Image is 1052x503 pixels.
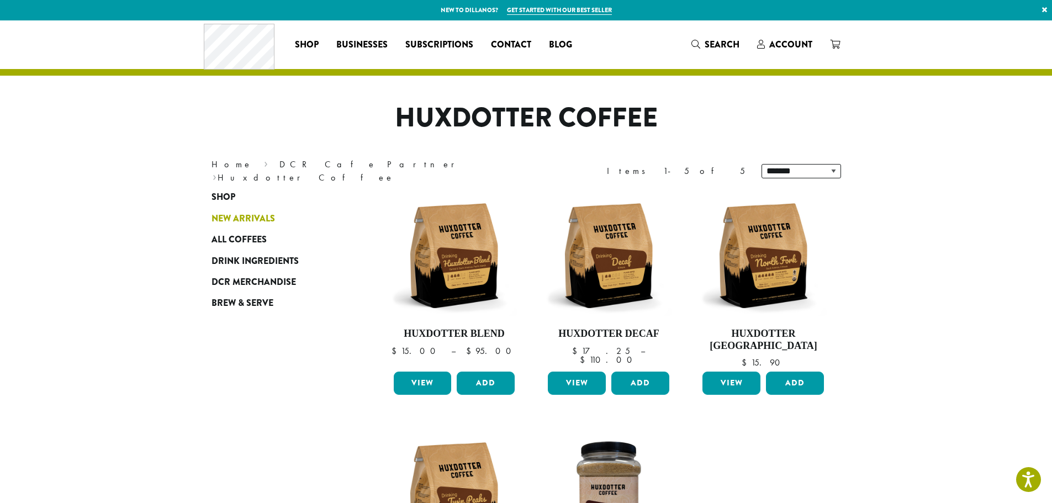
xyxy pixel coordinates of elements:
span: › [213,167,216,184]
span: $ [392,345,401,357]
span: Brew & Serve [212,296,273,310]
nav: Breadcrumb [212,158,510,184]
a: Shop [212,187,344,208]
span: DCR Merchandise [212,276,296,289]
h1: Huxdotter Coffee [203,102,849,134]
span: Blog [549,38,572,52]
bdi: 110.00 [580,354,637,366]
img: Huxdotter-Coffee-Huxdotter-Blend-12oz-Web.jpg [390,192,517,319]
bdi: 95.00 [466,345,516,357]
a: View [702,372,760,395]
span: Shop [295,38,319,52]
span: $ [572,345,581,357]
span: Subscriptions [405,38,473,52]
span: Contact [491,38,531,52]
a: Brew & Serve [212,293,344,314]
button: Add [457,372,515,395]
span: $ [580,354,589,366]
h4: Huxdotter [GEOGRAPHIC_DATA] [700,328,827,352]
span: Drink Ingredients [212,255,299,268]
img: Huxdotter-Coffee-North-Fork-12oz-Web.jpg [700,192,827,319]
bdi: 15.00 [392,345,441,357]
span: Account [769,38,812,51]
a: DCR Merchandise [212,272,344,293]
a: Huxdotter Decaf [545,192,672,367]
div: Items 1-5 of 5 [607,165,745,178]
a: Search [683,35,748,54]
span: – [641,345,645,357]
span: Search [705,38,739,51]
span: Businesses [336,38,388,52]
span: All Coffees [212,233,267,247]
a: Get started with our best seller [507,6,612,15]
a: All Coffees [212,229,344,250]
h4: Huxdotter Decaf [545,328,672,340]
span: $ [742,357,751,368]
a: DCR Cafe Partner [279,158,462,170]
a: Huxdotter Blend [391,192,518,367]
span: › [264,154,268,171]
a: Shop [286,36,327,54]
a: Drink Ingredients [212,250,344,271]
a: Huxdotter [GEOGRAPHIC_DATA] $15.90 [700,192,827,367]
span: Shop [212,190,235,204]
bdi: 15.90 [742,357,785,368]
a: New Arrivals [212,208,344,229]
span: – [451,345,456,357]
img: Huxdotter-Coffee-Decaf-12oz-Web.jpg [545,192,672,319]
a: View [394,372,452,395]
button: Add [766,372,824,395]
a: View [548,372,606,395]
span: New Arrivals [212,212,275,226]
bdi: 17.25 [572,345,630,357]
h4: Huxdotter Blend [391,328,518,340]
span: $ [466,345,475,357]
a: Home [212,158,252,170]
button: Add [611,372,669,395]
